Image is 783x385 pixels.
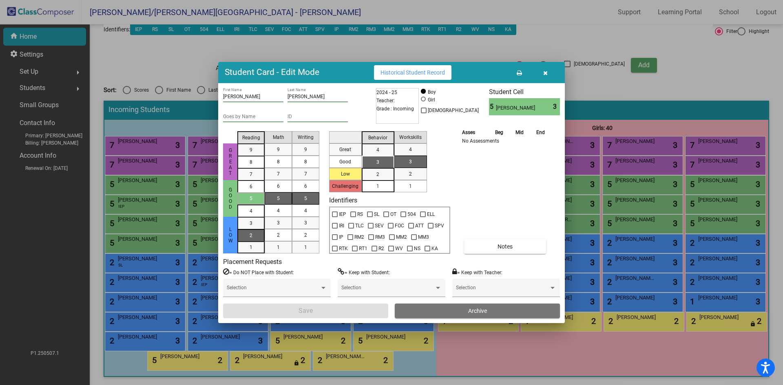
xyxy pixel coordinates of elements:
span: KA [431,244,438,253]
span: 1 [376,183,379,190]
th: Beg [489,128,509,137]
th: Asses [460,128,489,137]
span: 2 [376,171,379,178]
span: 3 [409,158,412,165]
span: 4 [409,146,412,153]
span: Good [227,187,234,210]
span: IRI [339,221,344,231]
span: 1 [409,183,412,190]
span: 9 [304,146,307,153]
span: FOC [395,221,404,231]
span: Grade : Incoming [376,105,414,113]
span: 5 [250,195,252,202]
span: 6 [277,183,280,190]
button: Notes [464,239,546,254]
label: = Keep with Student: [338,268,390,276]
span: 8 [277,158,280,165]
span: 6 [304,183,307,190]
span: 8 [304,158,307,165]
span: 1 [277,244,280,251]
span: NS [414,244,420,253]
span: 9 [277,146,280,153]
div: Girl [427,96,435,103]
span: 3 [376,158,379,166]
th: Mid [509,128,530,137]
span: 4 [304,207,307,214]
span: OT [390,209,396,219]
span: 3 [250,220,252,227]
span: 5 [277,195,280,202]
span: Save [299,307,313,315]
span: RTK [339,244,348,253]
span: IP [339,232,343,242]
span: SPV [435,221,444,231]
span: MM2 [396,232,407,242]
label: Identifiers [329,196,357,204]
button: Archive [395,304,560,318]
span: R2 [378,244,384,253]
span: RM3 [375,232,385,242]
h3: Student Card - Edit Mode [225,67,319,77]
span: [DEMOGRAPHIC_DATA] [428,106,479,115]
span: 504 [407,209,416,219]
span: ELL [427,209,435,219]
span: Low [227,227,234,244]
span: RS [357,209,363,219]
span: Historical Student Record [380,69,445,76]
span: 6 [250,183,252,190]
span: Notes [498,243,513,250]
h3: Student Cell [489,88,560,96]
span: 3 [277,219,280,227]
span: RM2 [354,232,364,242]
input: goes by name [223,114,283,120]
span: 2 [409,170,412,178]
span: 3 [553,102,560,112]
span: RT1 [359,244,367,253]
th: End [530,128,551,137]
span: 7 [277,170,280,178]
span: 5 [304,195,307,202]
button: Historical Student Record [374,65,451,80]
span: 4 [376,146,379,154]
span: 1 [250,244,252,251]
span: 2024 - 25 [376,88,397,97]
span: 7 [250,171,252,178]
span: Reading [242,134,260,141]
span: [PERSON_NAME] [496,104,541,112]
td: No Assessments [460,137,551,145]
span: 7 [304,170,307,178]
span: ATT [415,221,424,231]
span: 3 [304,219,307,227]
span: 4 [277,207,280,214]
span: IEP [339,209,346,219]
span: 5 [489,102,496,112]
span: Math [273,134,284,141]
span: Great [227,147,234,176]
span: 9 [250,146,252,154]
span: MM3 [418,232,429,242]
span: Workskills [399,134,422,141]
span: WV [395,244,403,253]
span: Archive [468,308,487,314]
button: Save [223,304,388,318]
span: 4 [250,207,252,215]
span: 2 [250,232,252,239]
span: 2 [277,231,280,239]
label: = Keep with Teacher: [452,268,502,276]
label: = Do NOT Place with Student: [223,268,294,276]
span: 8 [250,158,252,166]
span: 2 [304,231,307,239]
span: Behavior [368,134,387,141]
span: Writing [298,134,314,141]
label: Placement Requests [223,258,282,266]
span: SL [374,209,379,219]
span: TLC [355,221,364,231]
div: Boy [427,88,436,96]
span: 1 [304,244,307,251]
span: SEV [375,221,384,231]
span: Teacher: [376,97,395,105]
